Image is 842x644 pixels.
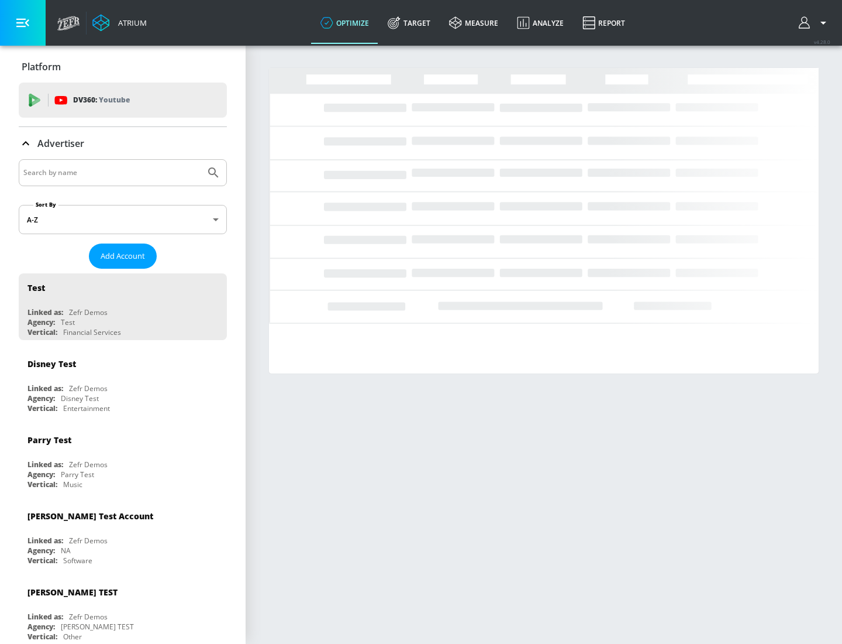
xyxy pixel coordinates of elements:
[27,403,57,413] div: Vertical:
[19,50,227,83] div: Platform
[27,479,57,489] div: Vertical:
[19,205,227,234] div: A-Z
[27,393,55,403] div: Agency:
[27,358,76,369] div: Disney Test
[311,2,378,44] a: optimize
[19,273,227,340] div: TestLinked as:Zefr DemosAgency:TestVertical:Financial Services
[573,2,634,44] a: Report
[19,350,227,416] div: Disney TestLinked as:Zefr DemosAgency:Disney TestVertical:Entertainment
[19,502,227,568] div: [PERSON_NAME] Test AccountLinked as:Zefr DemosAgency:NAVertical:Software
[63,327,121,337] div: Financial Services
[27,612,63,622] div: Linked as:
[61,546,71,556] div: NA
[27,546,55,556] div: Agency:
[27,622,55,632] div: Agency:
[101,249,145,263] span: Add Account
[63,632,82,642] div: Other
[23,165,201,180] input: Search by name
[61,317,75,327] div: Test
[440,2,508,44] a: measure
[27,511,153,522] div: [PERSON_NAME] Test Account
[69,460,108,470] div: Zefr Demos
[69,612,108,622] div: Zefr Demos
[19,127,227,160] div: Advertiser
[27,282,45,293] div: Test
[378,2,440,44] a: Target
[37,137,84,150] p: Advertiser
[27,383,63,393] div: Linked as:
[113,18,147,28] div: Atrium
[33,201,58,208] label: Sort By
[89,244,157,269] button: Add Account
[69,307,108,317] div: Zefr Demos
[27,434,71,446] div: Parry Test
[27,317,55,327] div: Agency:
[27,470,55,479] div: Agency:
[27,460,63,470] div: Linked as:
[73,94,130,107] p: DV360:
[69,383,108,393] div: Zefr Demos
[19,83,227,118] div: DV360: Youtube
[27,307,63,317] div: Linked as:
[92,14,147,32] a: Atrium
[19,426,227,492] div: Parry TestLinked as:Zefr DemosAgency:Parry TestVertical:Music
[61,470,94,479] div: Parry Test
[508,2,573,44] a: Analyze
[22,60,61,73] p: Platform
[27,536,63,546] div: Linked as:
[63,556,92,566] div: Software
[814,39,830,45] span: v 4.28.0
[61,393,99,403] div: Disney Test
[99,94,130,106] p: Youtube
[63,479,82,489] div: Music
[27,556,57,566] div: Vertical:
[63,403,110,413] div: Entertainment
[61,622,134,632] div: [PERSON_NAME] TEST
[27,587,118,598] div: [PERSON_NAME] TEST
[69,536,108,546] div: Zefr Demos
[27,632,57,642] div: Vertical:
[27,327,57,337] div: Vertical:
